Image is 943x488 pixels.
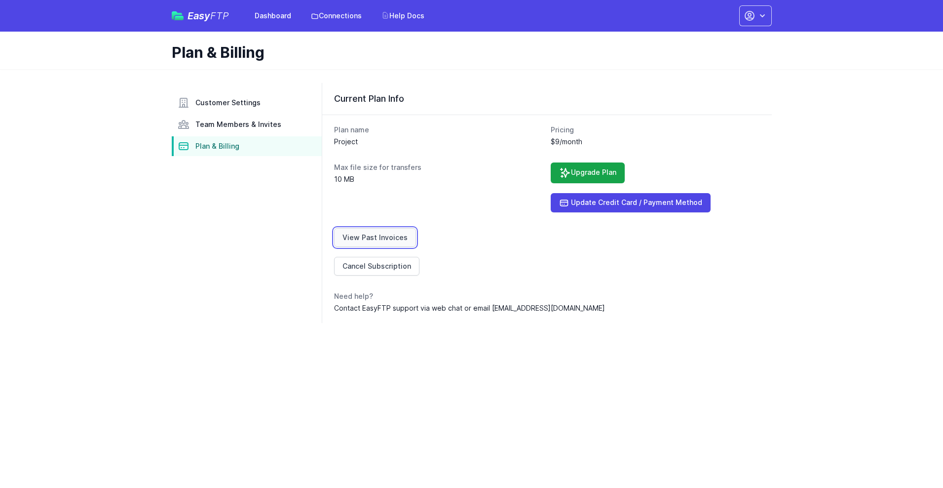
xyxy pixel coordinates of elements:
[551,125,760,135] dt: Pricing
[334,291,760,301] dt: Need help?
[188,11,229,21] span: Easy
[334,228,416,247] a: View Past Invoices
[195,98,261,108] span: Customer Settings
[334,303,760,313] dd: Contact EasyFTP support via web chat or email [EMAIL_ADDRESS][DOMAIN_NAME]
[172,11,229,21] a: EasyFTP
[551,163,625,183] a: Upgrade Plan
[305,7,368,25] a: Connections
[551,137,760,147] dd: $9/month
[172,93,322,113] a: Customer Settings
[210,10,229,22] span: FTP
[172,136,322,156] a: Plan & Billing
[334,137,543,147] dd: Project
[172,43,764,61] h1: Plan & Billing
[195,120,281,129] span: Team Members & Invites
[376,7,430,25] a: Help Docs
[172,11,184,20] img: easyftp_logo.png
[334,93,760,105] h3: Current Plan Info
[334,174,543,184] dd: 10 MB
[172,115,322,134] a: Team Members & Invites
[334,125,543,135] dt: Plan name
[334,163,543,172] dt: Max file size for transfers
[249,7,297,25] a: Dashboard
[551,193,711,212] a: Update Credit Card / Payment Method
[334,257,419,276] a: Cancel Subscription
[195,141,239,151] span: Plan & Billing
